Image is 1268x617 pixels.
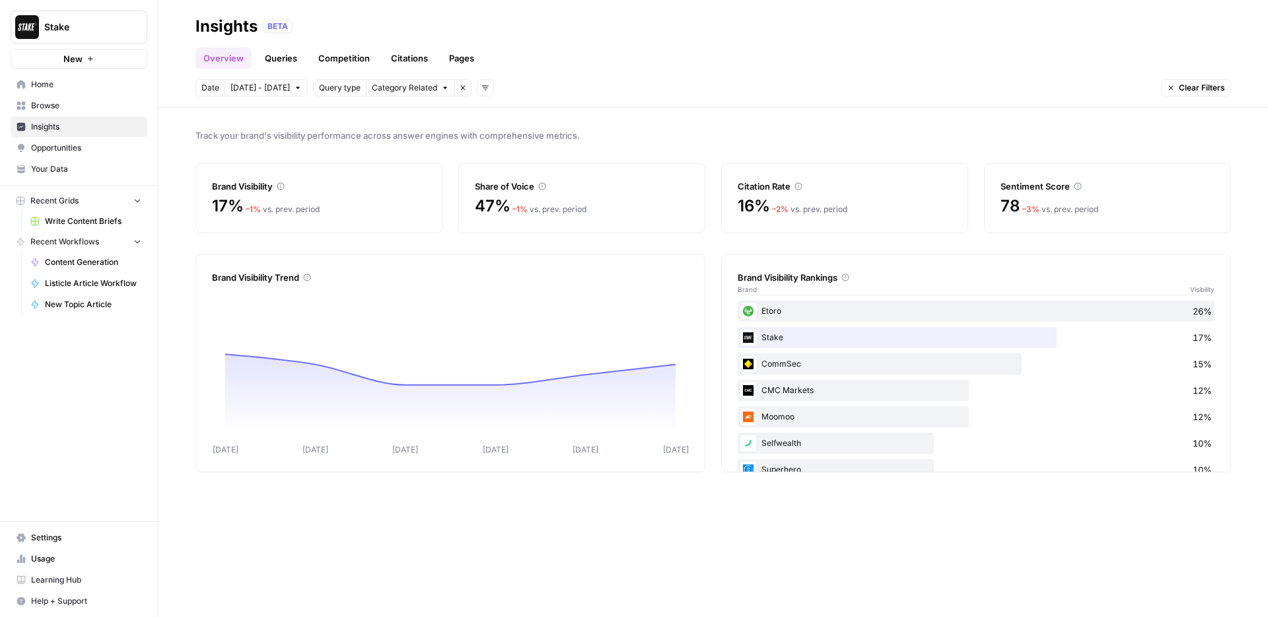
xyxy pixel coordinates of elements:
div: Insights [195,16,258,37]
a: Browse [11,95,147,116]
span: Insights [31,121,141,133]
span: Settings [31,532,141,544]
span: Query type [319,82,361,94]
a: Queries [257,48,305,69]
span: Recent Workflows [30,236,99,248]
tspan: [DATE] [302,445,328,454]
span: 78 [1001,196,1020,217]
img: ilsiytiwyip770nf8g25rbjsuvn1 [740,435,756,451]
span: 17% [1193,331,1212,344]
div: vs. prev. period [1022,203,1098,215]
tspan: [DATE] [663,445,689,454]
a: Competition [310,48,378,69]
div: Etoro [738,301,1215,322]
div: Moomoo [738,406,1215,427]
span: – 3 % [1022,204,1039,214]
span: – 2 % [772,204,789,214]
span: Track your brand's visibility performance across answer engines with comprehensive metrics. [195,129,1231,142]
div: CMC Markets [738,380,1215,401]
a: Listicle Article Workflow [24,273,147,294]
div: Stake [738,327,1215,348]
div: vs. prev. period [246,203,320,215]
span: Write Content Briefs [45,215,141,227]
button: Workspace: Stake [11,11,147,44]
a: Your Data [11,159,147,180]
div: CommSec [738,353,1215,375]
a: Insights [11,116,147,137]
a: Citations [383,48,436,69]
span: New [63,52,83,65]
button: [DATE] - [DATE] [225,79,308,96]
span: [DATE] - [DATE] [230,82,290,94]
span: Stake [44,20,124,34]
span: Help + Support [31,595,141,607]
a: Content Generation [24,252,147,273]
div: Citation Rate [738,180,952,193]
button: Category Related [366,79,454,96]
div: Brand Visibility Rankings [738,271,1215,284]
span: 12% [1193,410,1212,423]
tspan: [DATE] [392,445,418,454]
span: 26% [1193,305,1212,318]
a: Write Content Briefs [24,211,147,232]
button: Clear Filters [1161,79,1231,96]
span: Category Related [372,82,437,94]
a: Opportunities [11,137,147,159]
span: 17% [212,196,243,217]
tspan: [DATE] [573,445,598,454]
span: Usage [31,553,141,565]
span: – 1 % [512,204,528,214]
div: vs. prev. period [512,203,586,215]
a: Settings [11,527,147,548]
div: Selfwealth [738,433,1215,454]
img: Stake Logo [15,15,39,39]
div: Brand Visibility Trend [212,271,689,284]
span: 10% [1193,437,1212,450]
img: c5ouc3egzr6doji0bq2h6hs42l9j [740,409,756,425]
span: Opportunities [31,142,141,154]
span: Learning Hub [31,574,141,586]
a: Learning Hub [11,569,147,591]
span: 10% [1193,463,1212,476]
span: New Topic Article [45,299,141,310]
img: q0xtdthg9h9s5gb28ipt7xaalp3o [740,462,756,478]
span: 15% [1193,357,1212,371]
span: Date [201,82,219,94]
div: BETA [263,20,293,33]
img: e4dj9qeaeuz7az8tf4ssoezaocxr [740,356,756,372]
span: 12% [1193,384,1212,397]
div: Share of Voice [475,180,689,193]
div: Superhero [738,459,1215,480]
tspan: [DATE] [483,445,509,454]
img: 1wmqhjc2vxeribx19ovjj9t9523u [740,330,756,345]
button: New [11,49,147,69]
a: Overview [195,48,252,69]
a: New Topic Article [24,294,147,315]
div: Brand Visibility [212,180,426,193]
div: vs. prev. period [772,203,847,215]
button: Help + Support [11,591,147,612]
span: Visibility [1190,284,1215,295]
img: vq8ykq4jz1qzpptj9jj8y9m909d4 [740,303,756,319]
button: Recent Grids [11,191,147,211]
span: 47% [475,196,510,217]
span: Browse [31,100,141,112]
tspan: [DATE] [213,445,238,454]
a: Home [11,74,147,95]
span: Listicle Article Workflow [45,277,141,289]
span: Your Data [31,163,141,175]
span: Clear Filters [1179,82,1225,94]
a: Pages [441,48,482,69]
span: Content Generation [45,256,141,268]
span: 16% [738,196,769,217]
span: – 1 % [246,204,261,214]
span: Home [31,79,141,91]
img: j0fclb3l34upsazugpjipx21o92q [740,382,756,398]
span: Recent Grids [30,195,79,207]
button: Recent Workflows [11,232,147,252]
span: Brand [738,284,757,295]
div: Sentiment Score [1001,180,1215,193]
a: Usage [11,548,147,569]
